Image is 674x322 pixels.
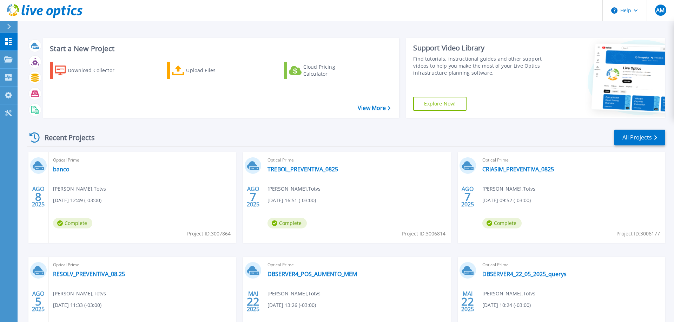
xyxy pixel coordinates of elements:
[35,299,41,304] span: 5
[267,156,446,164] span: Optical Prime
[247,299,259,304] span: 22
[246,289,260,314] div: MAI 2025
[461,289,474,314] div: MAI 2025
[303,63,359,77] div: Cloud Pricing Calculator
[186,63,242,77] div: Upload Files
[53,156,232,164] span: Optical Prime
[267,197,316,204] span: [DATE] 16:51 (-03:00)
[616,230,660,238] span: Project ID: 3006177
[53,218,92,228] span: Complete
[53,166,70,173] a: banco
[167,62,245,79] a: Upload Files
[267,185,321,193] span: [PERSON_NAME] , Totvs
[482,185,535,193] span: [PERSON_NAME] , Totvs
[267,290,321,297] span: [PERSON_NAME] , Totvs
[413,55,545,76] div: Find tutorials, instructional guides and other support videos to help you make the most of your L...
[250,194,256,200] span: 7
[267,261,446,269] span: Optical Prime
[50,45,390,53] h3: Start a New Project
[187,230,231,238] span: Project ID: 3007864
[413,43,545,53] div: Support Video Library
[482,270,567,278] a: DBSERVER4_22_05_2025_querys
[461,299,474,304] span: 22
[32,184,45,210] div: AGO 2025
[482,290,535,297] span: [PERSON_NAME] , Totvs
[482,301,531,309] span: [DATE] 10:24 (-03:00)
[246,184,260,210] div: AGO 2025
[50,62,128,79] a: Download Collector
[68,63,124,77] div: Download Collector
[614,130,665,145] a: All Projects
[402,230,445,238] span: Project ID: 3006814
[267,270,357,278] a: DBSERVER4_POS_AUMENTO_MEM
[35,194,41,200] span: 8
[53,261,232,269] span: Optical Prime
[656,7,665,13] span: AM
[53,197,101,204] span: [DATE] 12:49 (-03:00)
[267,218,307,228] span: Complete
[32,289,45,314] div: AGO 2025
[358,105,390,111] a: View More
[482,261,661,269] span: Optical Prime
[413,97,467,111] a: Explore Now!
[464,194,471,200] span: 7
[267,301,316,309] span: [DATE] 13:26 (-03:00)
[27,129,104,146] div: Recent Projects
[267,166,338,173] a: TREBOL_PREVENTIVA_0825
[482,156,661,164] span: Optical Prime
[53,290,106,297] span: [PERSON_NAME] , Totvs
[482,197,531,204] span: [DATE] 09:52 (-03:00)
[482,166,554,173] a: CRIASIM_PREVENTIVA_0825
[53,185,106,193] span: [PERSON_NAME] , Totvs
[461,184,474,210] div: AGO 2025
[53,301,101,309] span: [DATE] 11:33 (-03:00)
[53,270,125,278] a: RESOLV_PREVENTIVA_08.25
[284,62,362,79] a: Cloud Pricing Calculator
[482,218,522,228] span: Complete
